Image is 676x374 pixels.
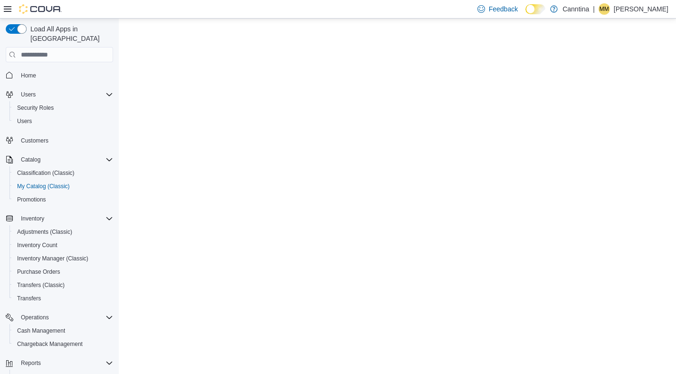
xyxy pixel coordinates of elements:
a: Chargeback Management [13,338,86,350]
span: Classification (Classic) [17,169,75,177]
span: Inventory Count [17,241,57,249]
button: Adjustments (Classic) [10,225,117,239]
span: Inventory Count [13,240,113,251]
button: Inventory [17,213,48,224]
button: Cash Management [10,324,117,337]
span: Inventory Manager (Classic) [13,253,113,264]
span: Promotions [13,194,113,205]
button: My Catalog (Classic) [10,180,117,193]
a: Inventory Count [13,240,61,251]
span: Customers [21,137,48,144]
span: Feedback [489,4,518,14]
span: Promotions [17,196,46,203]
span: Chargeback Management [13,338,113,350]
a: Inventory Manager (Classic) [13,253,92,264]
button: Classification (Classic) [10,166,117,180]
button: Users [2,88,117,101]
a: Transfers [13,293,45,304]
span: Users [21,91,36,98]
span: Security Roles [13,102,113,114]
button: Inventory Manager (Classic) [10,252,117,265]
span: Catalog [21,156,40,163]
a: Purchase Orders [13,266,64,278]
a: Promotions [13,194,50,205]
input: Dark Mode [525,4,545,14]
button: Operations [17,312,53,323]
a: Transfers (Classic) [13,279,68,291]
span: MM [600,3,609,15]
div: Morgan Meredith [599,3,610,15]
button: Transfers [10,292,117,305]
span: Cash Management [13,325,113,336]
span: Users [17,117,32,125]
button: Inventory Count [10,239,117,252]
span: Inventory Manager (Classic) [17,255,88,262]
span: Inventory [17,213,113,224]
span: Purchase Orders [13,266,113,278]
button: Transfers (Classic) [10,278,117,292]
a: Cash Management [13,325,69,336]
button: Catalog [2,153,117,166]
button: Operations [2,311,117,324]
a: Adjustments (Classic) [13,226,76,238]
span: Security Roles [17,104,54,112]
span: Transfers [17,295,41,302]
span: Adjustments (Classic) [13,226,113,238]
button: Purchase Orders [10,265,117,278]
p: [PERSON_NAME] [614,3,668,15]
span: Customers [17,134,113,146]
button: Home [2,68,117,82]
span: Reports [21,359,41,367]
span: Users [17,89,113,100]
span: Users [13,115,113,127]
img: Cova [19,4,62,14]
button: Users [10,115,117,128]
a: Classification (Classic) [13,167,78,179]
span: Cash Management [17,327,65,335]
span: Classification (Classic) [13,167,113,179]
a: Users [13,115,36,127]
button: Promotions [10,193,117,206]
button: Chargeback Management [10,337,117,351]
a: Home [17,70,40,81]
span: Transfers (Classic) [17,281,65,289]
span: My Catalog (Classic) [13,181,113,192]
button: Security Roles [10,101,117,115]
span: Operations [17,312,113,323]
p: Canntina [562,3,589,15]
span: Chargeback Management [17,340,83,348]
button: Reports [17,357,45,369]
span: Inventory [21,215,44,222]
span: Operations [21,314,49,321]
a: Security Roles [13,102,57,114]
a: Customers [17,135,52,146]
span: Reports [17,357,113,369]
button: Catalog [17,154,44,165]
button: Inventory [2,212,117,225]
span: Dark Mode [525,14,526,15]
span: Adjustments (Classic) [17,228,72,236]
button: Customers [2,134,117,147]
span: Transfers (Classic) [13,279,113,291]
p: | [593,3,595,15]
span: Home [17,69,113,81]
span: Transfers [13,293,113,304]
span: Purchase Orders [17,268,60,276]
a: My Catalog (Classic) [13,181,74,192]
span: Home [21,72,36,79]
span: Load All Apps in [GEOGRAPHIC_DATA] [27,24,113,43]
span: My Catalog (Classic) [17,182,70,190]
button: Users [17,89,39,100]
span: Catalog [17,154,113,165]
button: Reports [2,356,117,370]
